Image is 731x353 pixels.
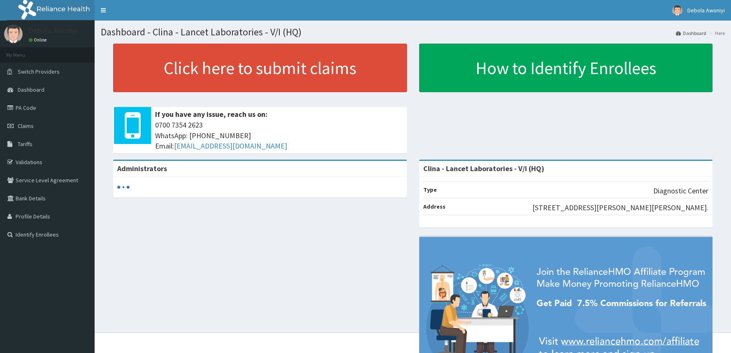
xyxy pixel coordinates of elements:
[653,186,708,196] p: Diagnostic Center
[117,181,130,193] svg: audio-loading
[707,30,725,37] li: Here
[155,120,403,151] span: 0700 7354 2623 WhatsApp: [PHONE_NUMBER] Email:
[29,27,78,34] p: Debola Awoniyi
[423,186,437,193] b: Type
[155,109,267,119] b: If you have any issue, reach us on:
[672,5,682,16] img: User Image
[18,86,44,93] span: Dashboard
[18,140,32,148] span: Tariffs
[4,25,23,43] img: User Image
[423,203,446,210] b: Address
[423,164,544,173] strong: Clina - Lancet Laboratories - V/I (HQ)
[29,37,49,43] a: Online
[117,164,167,173] b: Administrators
[18,68,60,75] span: Switch Providers
[532,202,708,213] p: [STREET_ADDRESS][PERSON_NAME][PERSON_NAME].
[419,44,713,92] a: How to Identify Enrollees
[101,27,725,37] h1: Dashboard - Clina - Lancet Laboratories - V/I (HQ)
[676,30,706,37] a: Dashboard
[174,141,287,151] a: [EMAIL_ADDRESS][DOMAIN_NAME]
[113,44,407,92] a: Click here to submit claims
[687,7,725,14] span: Debola Awoniyi
[18,122,34,130] span: Claims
